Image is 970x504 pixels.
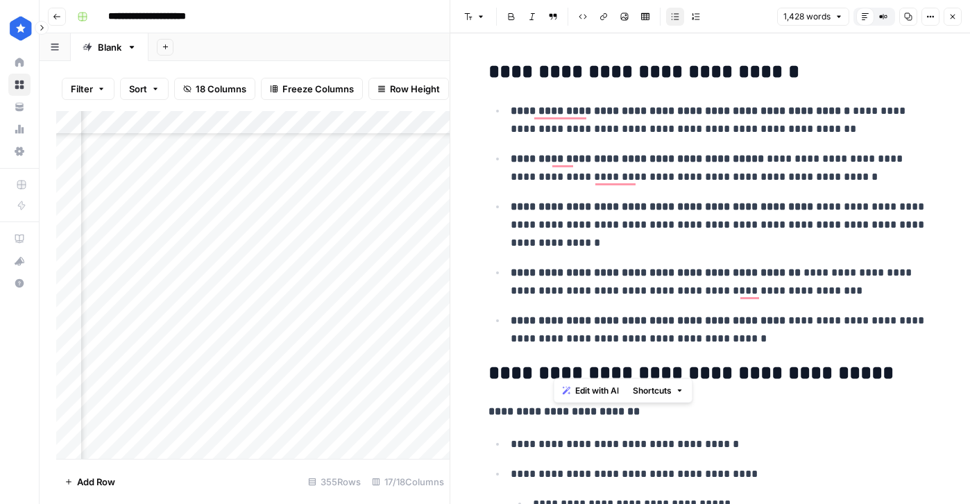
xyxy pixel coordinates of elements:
[390,82,440,96] span: Row Height
[129,82,147,96] span: Sort
[366,471,450,493] div: 17/18 Columns
[8,250,31,272] button: What's new?
[98,40,121,54] div: Blank
[8,11,31,46] button: Workspace: ConsumerAffairs
[783,10,831,23] span: 1,428 words
[71,82,93,96] span: Filter
[633,385,672,397] span: Shortcuts
[120,78,169,100] button: Sort
[557,382,624,400] button: Edit with AI
[71,33,148,61] a: Blank
[8,51,31,74] a: Home
[368,78,449,100] button: Row Height
[8,228,31,250] a: AirOps Academy
[8,16,33,41] img: ConsumerAffairs Logo
[8,140,31,162] a: Settings
[77,475,115,489] span: Add Row
[8,96,31,118] a: Your Data
[627,382,690,400] button: Shortcuts
[56,471,124,493] button: Add Row
[282,82,354,96] span: Freeze Columns
[575,385,619,397] span: Edit with AI
[62,78,114,100] button: Filter
[303,471,366,493] div: 355 Rows
[777,8,849,26] button: 1,428 words
[196,82,246,96] span: 18 Columns
[8,272,31,294] button: Help + Support
[9,251,30,271] div: What's new?
[261,78,363,100] button: Freeze Columns
[8,74,31,96] a: Browse
[8,118,31,140] a: Usage
[174,78,255,100] button: 18 Columns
